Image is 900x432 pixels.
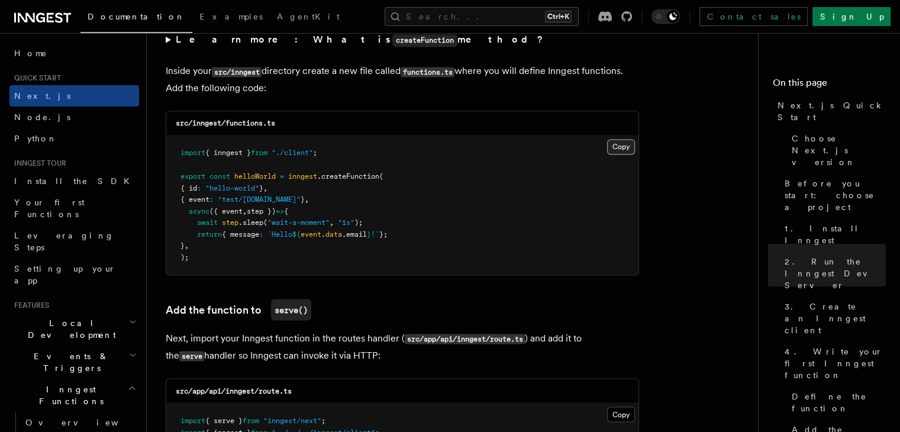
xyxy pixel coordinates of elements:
[301,230,321,238] span: event
[14,91,70,101] span: Next.js
[9,43,139,64] a: Home
[780,341,886,386] a: 4. Write your first Inngest function
[773,76,886,95] h4: On this page
[338,218,354,226] span: "1s"
[9,225,139,258] a: Leveraging Steps
[9,317,129,341] span: Local Development
[9,258,139,291] a: Setting up your app
[176,34,546,45] strong: Learn more: What is method?
[9,350,129,374] span: Events & Triggers
[607,139,635,154] button: Copy
[88,12,185,21] span: Documentation
[263,183,267,192] span: ,
[780,251,886,296] a: 2. Run the Inngest Dev Server
[197,183,201,192] span: :
[321,416,325,424] span: ;
[785,301,886,336] span: 3. Create an Inngest client
[301,195,305,203] span: }
[9,73,61,83] span: Quick start
[179,351,204,361] code: serve
[212,67,262,77] code: src/inngest
[317,172,379,180] span: .createFunction
[243,207,247,215] span: ,
[288,172,317,180] span: inngest
[180,183,197,192] span: { id
[9,312,139,346] button: Local Development
[778,99,886,123] span: Next.js Quick Start
[180,149,205,157] span: import
[9,192,139,225] a: Your first Functions
[313,149,317,157] span: ;
[780,173,886,218] a: Before you start: choose a project
[787,386,886,419] a: Define the function
[607,407,635,422] button: Copy
[234,172,276,180] span: helloWorld
[176,386,292,395] code: src/app/api/inngest/route.ts
[405,334,525,344] code: src/app/api/inngest/route.ts
[180,241,185,249] span: }
[243,416,259,424] span: from
[205,183,259,192] span: "hello-world"
[259,183,263,192] span: }
[180,195,209,203] span: { event
[247,207,276,215] span: step })
[267,230,292,238] span: `Hello
[780,218,886,251] a: 1. Install Inngest
[354,218,363,226] span: );
[180,172,205,180] span: export
[773,95,886,128] a: Next.js Quick Start
[9,383,128,407] span: Inngest Functions
[176,119,275,127] code: src/inngest/functions.ts
[371,230,379,238] span: !`
[385,7,579,26] button: Search...Ctrl+K
[197,218,218,226] span: await
[166,299,311,320] a: Add the function toserve()
[192,4,270,32] a: Examples
[251,149,267,157] span: from
[14,134,57,143] span: Python
[9,85,139,107] a: Next.js
[785,178,886,213] span: Before you start: choose a project
[9,301,49,310] span: Features
[276,207,284,215] span: =>
[785,346,886,381] span: 4. Write your first Inngest function
[197,230,222,238] span: return
[218,195,301,203] span: "test/[DOMAIN_NAME]"
[14,176,137,186] span: Install the SDK
[367,230,371,238] span: }
[321,230,325,238] span: .
[379,172,383,180] span: (
[277,12,340,21] span: AgentKit
[199,12,263,21] span: Examples
[780,296,886,341] a: 3. Create an Inngest client
[14,112,70,122] span: Node.js
[166,330,639,364] p: Next, import your Inngest function in the routes handler ( ) and add it to the handler so Inngest...
[205,149,251,157] span: { inngest }
[305,195,309,203] span: ,
[9,379,139,412] button: Inngest Functions
[259,230,263,238] span: :
[189,207,209,215] span: async
[166,31,639,49] summary: Learn more: What iscreateFunctionmethod?
[292,230,301,238] span: ${
[9,170,139,192] a: Install the SDK
[271,299,311,320] code: serve()
[785,256,886,291] span: 2. Run the Inngest Dev Server
[205,416,243,424] span: { serve }
[185,241,189,249] span: ,
[401,67,454,77] code: functions.ts
[280,172,284,180] span: =
[651,9,680,24] button: Toggle dark mode
[180,253,189,261] span: );
[284,207,288,215] span: {
[792,133,886,168] span: Choose Next.js version
[222,218,238,226] span: step
[180,416,205,424] span: import
[222,230,259,238] span: { message
[545,11,572,22] kbd: Ctrl+K
[209,172,230,180] span: const
[166,63,639,96] p: Inside your directory create a new file called where you will define Inngest functions. Add the f...
[325,230,342,238] span: data
[238,218,263,226] span: .sleep
[209,207,243,215] span: ({ event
